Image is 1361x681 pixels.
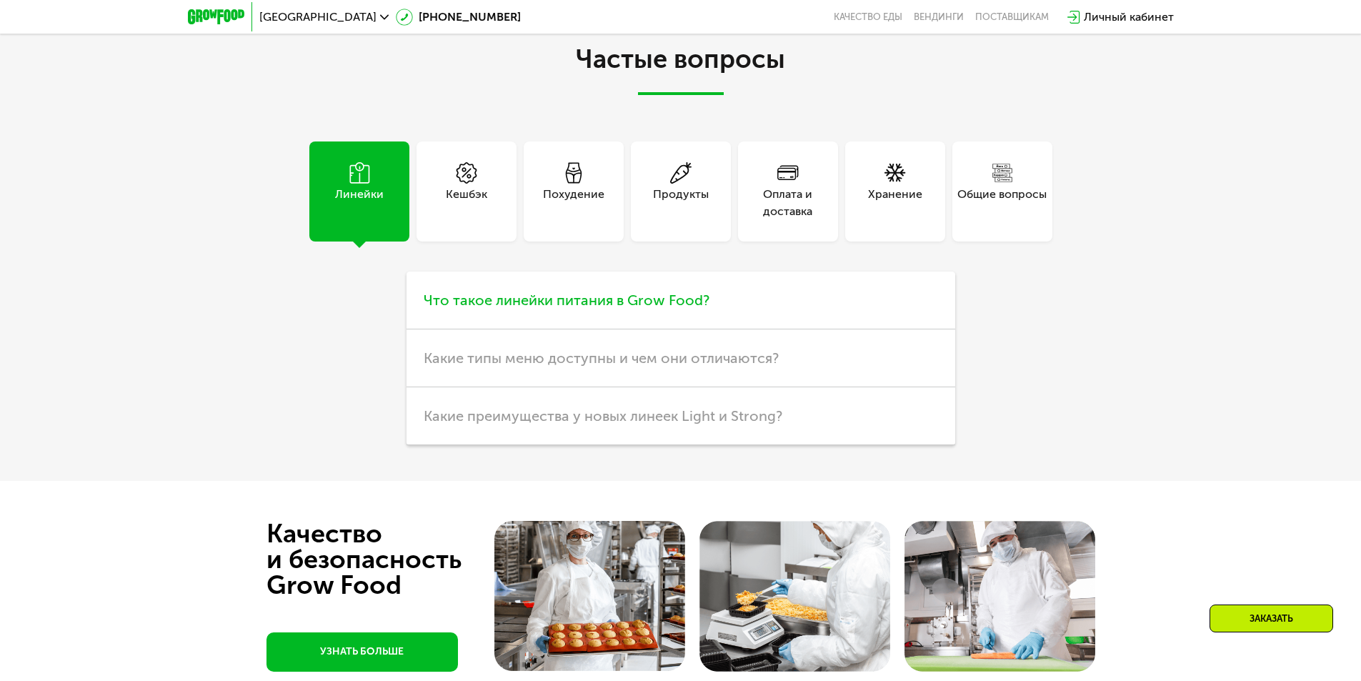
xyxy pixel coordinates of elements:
[266,632,458,672] a: УЗНАТЬ БОЛЬШЕ
[653,186,709,220] div: Продукты
[543,186,604,220] div: Похудение
[424,349,779,367] span: Какие типы меню доступны и чем они отличаются?
[259,11,377,23] span: [GEOGRAPHIC_DATA]
[266,521,514,598] div: Качество и безопасность Grow Food
[446,186,487,220] div: Кешбэк
[868,186,922,220] div: Хранение
[1210,605,1333,632] div: Заказать
[1084,9,1174,26] div: Личный кабинет
[914,11,964,23] a: Вендинги
[335,186,384,220] div: Линейки
[424,407,782,424] span: Какие преимущества у новых линеек Light и Strong?
[424,292,709,309] span: Что такое линейки питания в Grow Food?
[957,186,1047,220] div: Общие вопросы
[738,186,838,220] div: Оплата и доставка
[834,11,902,23] a: Качество еды
[396,9,521,26] a: [PHONE_NUMBER]
[975,11,1049,23] div: поставщикам
[281,45,1081,95] h2: Частые вопросы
